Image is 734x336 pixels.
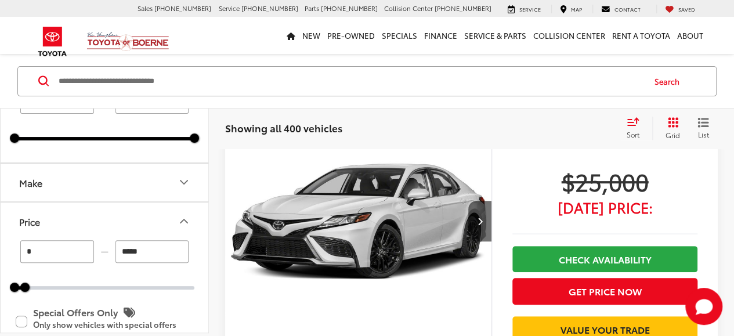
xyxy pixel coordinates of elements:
span: Map [571,5,582,13]
span: Service [219,3,240,13]
span: Grid [666,130,680,140]
a: 2023 Toyota Camry XSE2023 Toyota Camry XSE2023 Toyota Camry XSE2023 Toyota Camry XSE [225,121,493,321]
a: Map [551,5,591,14]
a: Rent a Toyota [609,17,674,54]
span: [PHONE_NUMBER] [321,3,378,13]
span: List [697,129,709,139]
span: — [97,247,112,256]
a: Service & Parts: Opens in a new tab [461,17,530,54]
a: Specials [378,17,421,54]
span: Parts [305,3,319,13]
span: [PHONE_NUMBER] [241,3,298,13]
button: Toggle Chat Window [685,288,722,325]
img: Vic Vaughan Toyota of Boerne [86,31,169,52]
button: Search [643,67,696,96]
span: Service [519,5,541,13]
button: Get Price Now [512,278,697,304]
span: Contact [614,5,641,13]
span: Sort [627,129,639,139]
button: List View [689,117,718,140]
a: Finance [421,17,461,54]
svg: Start Chat [685,288,722,325]
input: Search by Make, Model, or Keyword [57,67,643,95]
div: Make [177,175,191,189]
div: Price [177,214,191,228]
button: Select sort value [621,117,652,140]
span: Showing all 400 vehicles [225,121,342,135]
img: Toyota [31,23,74,60]
span: Saved [678,5,695,13]
a: Home [283,17,299,54]
a: Check Availability [512,246,697,272]
span: $25,000 [512,167,697,196]
img: 2023 Toyota Camry XSE [225,121,493,322]
a: Pre-Owned [324,17,378,54]
span: Sales [138,3,153,13]
p: Only show vehicles with special offers [33,320,193,328]
button: MakeMake [1,163,209,201]
a: Service [499,5,549,14]
a: Collision Center [530,17,609,54]
input: minimum Buy price [20,240,94,262]
span: Collision Center [384,3,433,13]
span: [PHONE_NUMBER] [154,3,211,13]
div: Price [19,215,40,226]
a: My Saved Vehicles [656,5,704,14]
a: New [299,17,324,54]
div: 2023 Toyota Camry XSE 0 [225,121,493,321]
a: Contact [592,5,649,14]
a: About [674,17,707,54]
span: [DATE] Price: [512,201,697,213]
button: Grid View [652,117,689,140]
span: [PHONE_NUMBER] [435,3,491,13]
div: Make [19,176,42,187]
input: maximum Buy price [115,240,189,262]
button: Next image [468,201,491,241]
button: PricePrice [1,202,209,240]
